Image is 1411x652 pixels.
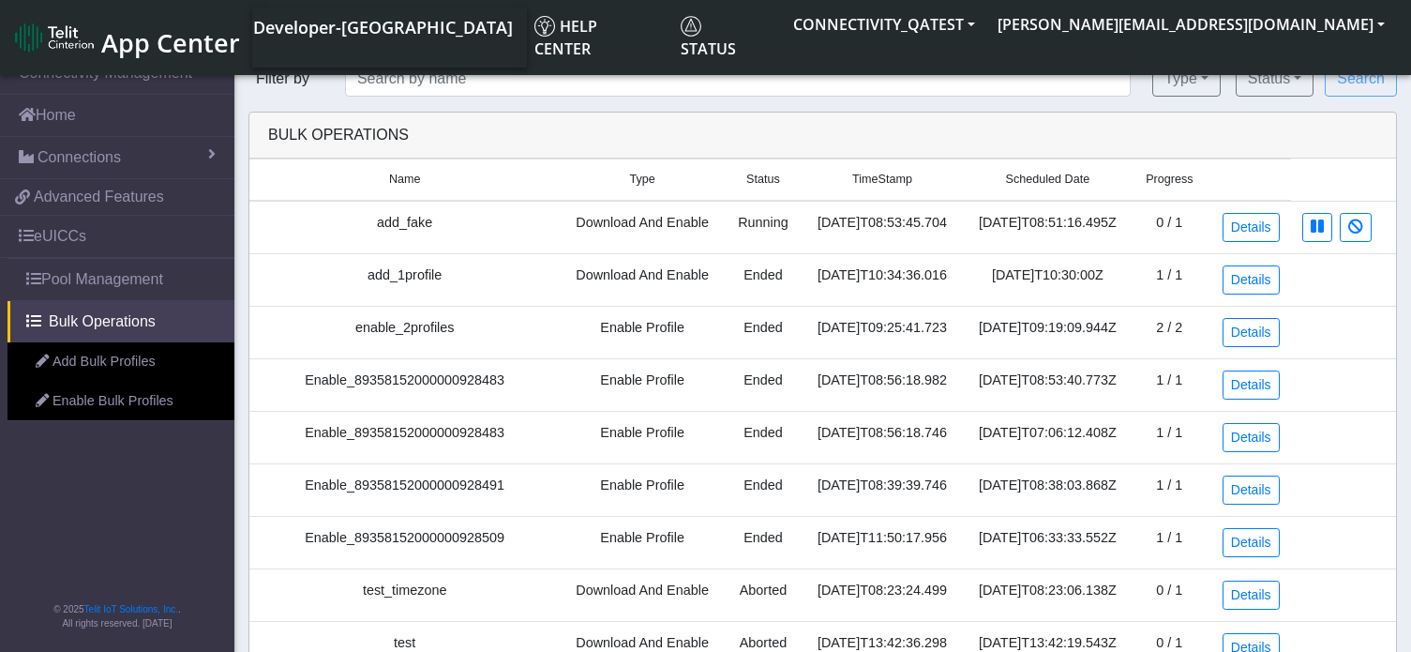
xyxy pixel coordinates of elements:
[389,171,421,189] span: Name
[253,16,513,38] span: Developer-[GEOGRAPHIC_DATA]
[963,463,1133,516] td: [DATE]T08:38:03.868Z
[1223,476,1280,505] a: Details
[249,306,560,358] td: enable_2profiles
[249,201,560,254] td: add_fake
[963,411,1133,463] td: [DATE]T07:06:12.408Z
[1133,569,1207,621] td: 0 / 1
[681,16,736,59] span: Status
[963,358,1133,411] td: [DATE]T08:53:40.773Z
[725,463,802,516] td: Ended
[802,569,963,621] td: [DATE]T08:23:24.499
[802,463,963,516] td: [DATE]T08:39:39.746
[1223,265,1280,295] a: Details
[725,201,802,254] td: Running
[1133,516,1207,569] td: 1 / 1
[84,604,178,614] a: Telit IoT Solutions, Inc.
[1152,61,1221,97] button: Type
[560,253,724,306] td: Download And Enable
[8,342,234,382] a: Add Bulk Profiles
[8,301,234,342] a: Bulk Operations
[15,23,94,53] img: logo-telit-cinterion-gw-new.png
[560,411,724,463] td: Enable Profile
[560,201,724,254] td: Download And Enable
[249,358,560,411] td: Enable_89358152000000928483
[782,8,986,41] button: CONNECTIVITY_QATEST
[725,411,802,463] td: Ended
[1325,61,1397,97] button: Search
[1223,581,1280,610] a: Details
[963,253,1133,306] td: [DATE]T10:30:00Z
[963,569,1133,621] td: [DATE]T08:23:06.138Z
[560,569,724,621] td: Download And Enable
[34,186,164,208] span: Advanced Features
[1223,371,1280,400] a: Details
[249,516,560,569] td: Enable_89358152000000928509
[681,16,701,37] img: status.svg
[725,306,802,358] td: Ended
[1006,171,1090,189] span: Scheduled Date
[560,463,724,516] td: Enable Profile
[534,16,555,37] img: knowledge.svg
[746,171,780,189] span: Status
[673,8,782,68] a: Status
[802,411,963,463] td: [DATE]T08:56:18.746
[1133,358,1207,411] td: 1 / 1
[1146,171,1193,189] span: Progress
[629,171,654,189] span: Type
[963,201,1133,254] td: [DATE]T08:51:16.495Z
[15,18,237,58] a: App Center
[8,382,234,421] a: Enable Bulk Profiles
[725,516,802,569] td: Ended
[1236,61,1313,97] button: Status
[802,358,963,411] td: [DATE]T08:56:18.982
[1223,423,1280,452] a: Details
[725,569,802,621] td: Aborted
[248,70,317,86] span: Filter by
[802,253,963,306] td: [DATE]T10:34:36.016
[1133,306,1207,358] td: 2 / 2
[986,8,1396,41] button: [PERSON_NAME][EMAIL_ADDRESS][DOMAIN_NAME]
[249,253,560,306] td: add_1profile
[560,306,724,358] td: Enable Profile
[1223,528,1280,557] a: Details
[802,306,963,358] td: [DATE]T09:25:41.723
[1133,411,1207,463] td: 1 / 1
[802,201,963,254] td: [DATE]T08:53:45.704
[963,516,1133,569] td: [DATE]T06:33:33.552Z
[1133,463,1207,516] td: 1 / 1
[1223,318,1280,347] a: Details
[1223,213,1280,242] a: Details
[252,8,512,45] a: Your current platform instance
[527,8,673,68] a: Help center
[1133,201,1207,254] td: 0 / 1
[249,569,560,621] td: test_timezone
[963,306,1133,358] td: [DATE]T09:19:09.944Z
[802,516,963,569] td: [DATE]T11:50:17.956
[38,146,121,169] span: Connections
[725,358,802,411] td: Ended
[345,61,1131,97] input: Search by name
[725,253,802,306] td: Ended
[560,358,724,411] td: Enable Profile
[8,259,234,300] a: Pool Management
[249,411,560,463] td: Enable_89358152000000928483
[254,124,1391,146] div: Bulk Operations
[560,516,724,569] td: Enable Profile
[249,463,560,516] td: Enable_89358152000000928491
[534,16,597,59] span: Help center
[101,25,240,60] span: App Center
[1133,253,1207,306] td: 1 / 1
[852,171,912,189] span: TimeStamp
[49,311,156,333] span: Bulk Operations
